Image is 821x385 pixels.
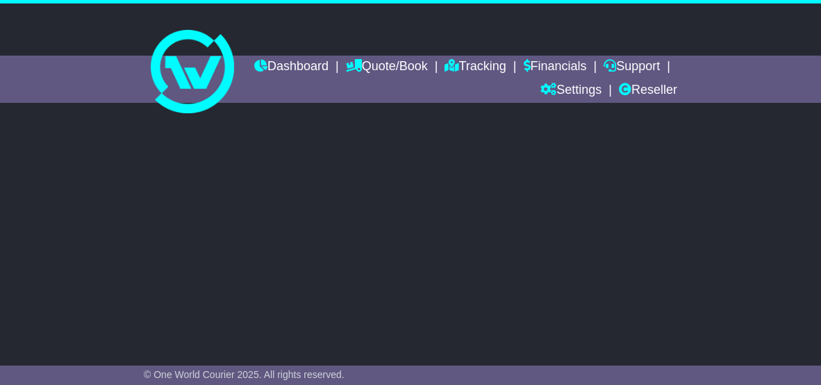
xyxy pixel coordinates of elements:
span: © One World Courier 2025. All rights reserved. [144,369,345,380]
a: Support [604,56,660,79]
a: Tracking [445,56,506,79]
a: Dashboard [254,56,329,79]
a: Financials [524,56,587,79]
a: Reseller [619,79,677,103]
a: Settings [540,79,602,103]
a: Quote/Book [346,56,428,79]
